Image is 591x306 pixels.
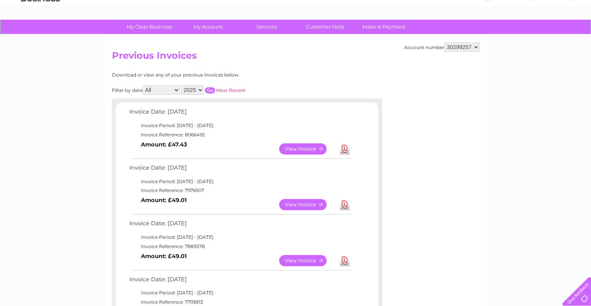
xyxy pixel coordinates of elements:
[293,20,357,34] a: Customer Help
[235,20,298,34] a: Services
[540,33,559,39] a: Contact
[455,33,470,39] a: Water
[445,4,499,14] a: 0333 014 3131
[216,87,246,93] a: Most Recent
[112,85,315,95] div: Filter by date
[404,42,479,52] div: Account number
[474,33,491,39] a: Energy
[127,233,353,242] td: Invoice Period: [DATE] - [DATE]
[279,255,336,266] a: View
[352,20,416,34] a: Make A Payment
[141,197,187,204] b: Amount: £49.01
[176,20,240,34] a: My Account
[127,107,353,121] td: Invoice Date: [DATE]
[112,50,479,65] h2: Previous Invoices
[127,218,353,233] td: Invoice Date: [DATE]
[524,33,535,39] a: Blog
[141,141,187,148] b: Amount: £47.43
[127,288,353,297] td: Invoice Period: [DATE] - [DATE]
[340,255,349,266] a: Download
[127,121,353,130] td: Invoice Period: [DATE] - [DATE]
[340,199,349,210] a: Download
[279,199,336,210] a: View
[127,242,353,251] td: Invoice Reference: 7885578
[496,33,519,39] a: Telecoms
[113,4,478,37] div: Clear Business is a trading name of Verastar Limited (registered in [GEOGRAPHIC_DATA] No. 3667643...
[566,33,584,39] a: Log out
[279,143,336,155] a: View
[117,20,181,34] a: My Clear Business
[127,177,353,186] td: Invoice Period: [DATE] - [DATE]
[21,20,60,44] img: logo.png
[127,186,353,195] td: Invoice Reference: 7976507
[127,163,353,177] td: Invoice Date: [DATE]
[141,253,187,260] b: Amount: £49.01
[112,72,315,78] div: Download or view any of your previous invoices below.
[127,130,353,139] td: Invoice Reference: 8066492
[340,143,349,155] a: Download
[127,274,353,289] td: Invoice Date: [DATE]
